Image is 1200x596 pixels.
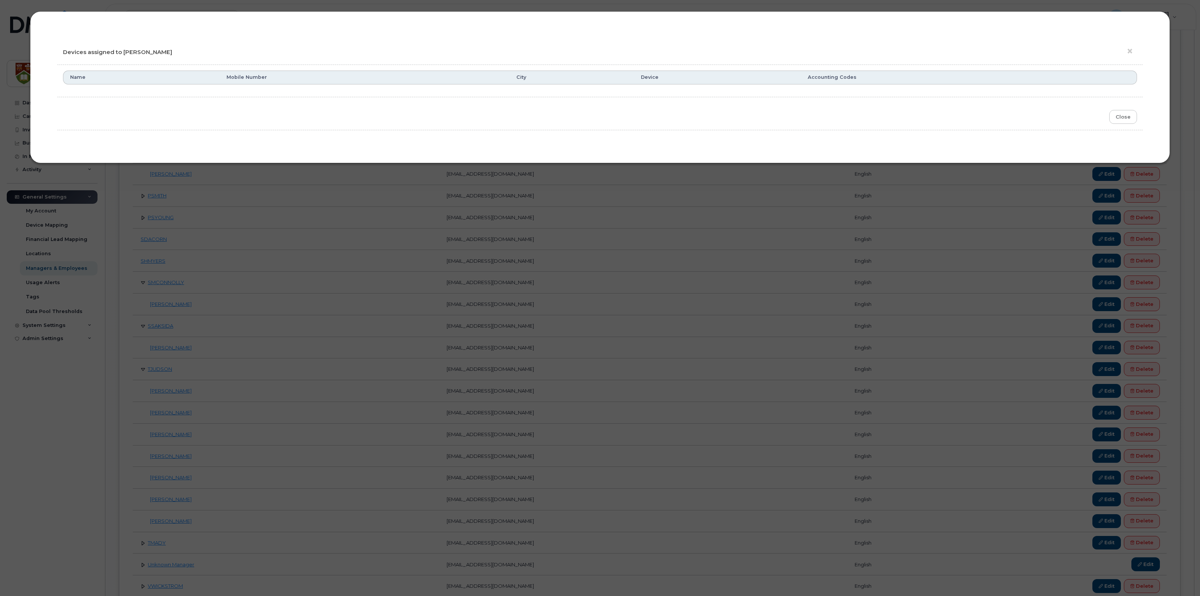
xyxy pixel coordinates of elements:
[1126,46,1137,57] button: ×
[634,71,801,84] th: Device
[220,71,509,84] th: Mobile Number
[1109,110,1137,124] button: Close
[510,71,634,84] th: City
[63,71,220,84] th: Name
[63,49,1137,56] h4: Devices assigned to [PERSON_NAME]
[801,71,1137,84] th: Accounting Codes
